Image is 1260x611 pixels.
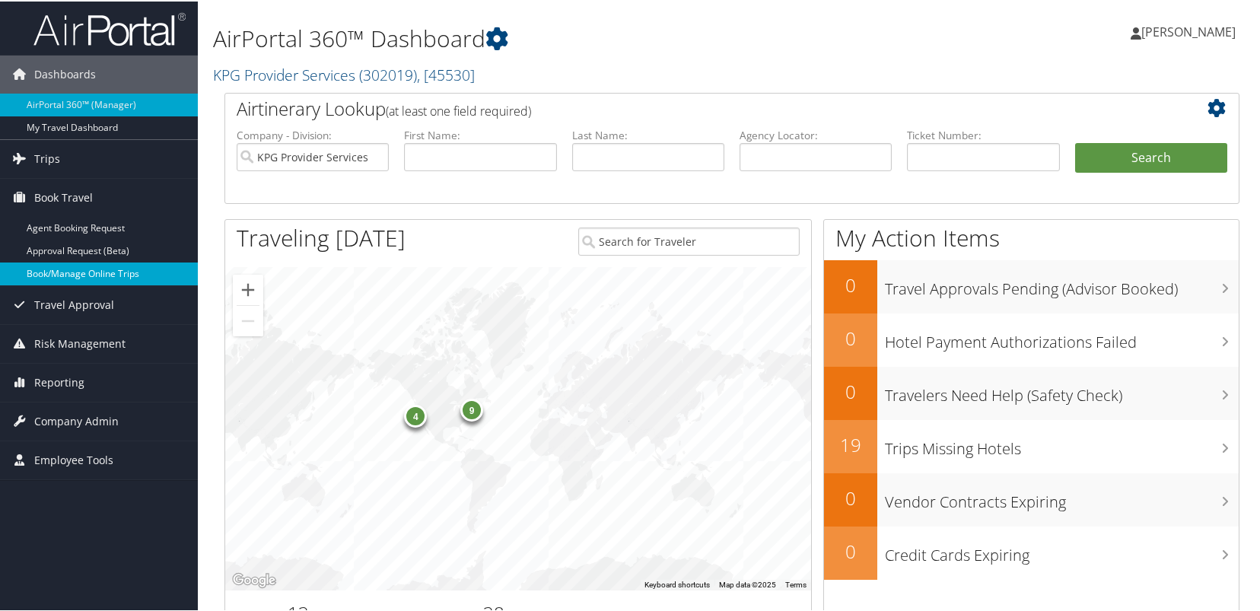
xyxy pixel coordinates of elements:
span: , [ 45530 ] [417,63,475,84]
span: Map data ©2025 [719,579,776,587]
a: 19Trips Missing Hotels [824,418,1239,472]
button: Zoom in [233,273,263,304]
a: 0Credit Cards Expiring [824,525,1239,578]
h3: Credit Cards Expiring [885,536,1239,565]
h1: My Action Items [824,221,1239,253]
span: Dashboards [34,54,96,92]
span: Company Admin [34,401,119,439]
h1: AirPortal 360™ Dashboard [213,21,905,53]
h3: Travelers Need Help (Safety Check) [885,376,1239,405]
label: Company - Division: [237,126,389,142]
button: Search [1075,142,1227,172]
span: Reporting [34,362,84,400]
button: Zoom out [233,304,263,335]
span: Travel Approval [34,285,114,323]
h3: Hotel Payment Authorizations Failed [885,323,1239,352]
label: First Name: [404,126,556,142]
span: ( 302019 ) [359,63,417,84]
h2: Airtinerary Lookup [237,94,1143,120]
h3: Travel Approvals Pending (Advisor Booked) [885,269,1239,298]
a: 0Vendor Contracts Expiring [824,472,1239,525]
div: 4 [404,403,427,425]
span: (at least one field required) [386,101,531,118]
h2: 0 [824,484,877,510]
h3: Vendor Contracts Expiring [885,482,1239,511]
button: Keyboard shortcuts [644,578,710,589]
h2: 0 [824,271,877,297]
label: Agency Locator: [740,126,892,142]
img: airportal-logo.png [33,10,186,46]
span: Book Travel [34,177,93,215]
span: Risk Management [34,323,126,361]
h3: Trips Missing Hotels [885,429,1239,458]
input: Search for Traveler [578,226,800,254]
div: 9 [460,397,483,420]
a: KPG Provider Services [213,63,475,84]
span: Employee Tools [34,440,113,478]
h2: 0 [824,537,877,563]
a: 0Hotel Payment Authorizations Failed [824,312,1239,365]
img: Google [229,569,279,589]
a: [PERSON_NAME] [1131,8,1251,53]
label: Last Name: [572,126,724,142]
label: Ticket Number: [907,126,1059,142]
a: Open this area in Google Maps (opens a new window) [229,569,279,589]
span: [PERSON_NAME] [1141,22,1236,39]
h2: 0 [824,324,877,350]
span: Trips [34,138,60,177]
a: 0Travelers Need Help (Safety Check) [824,365,1239,418]
a: 0Travel Approvals Pending (Advisor Booked) [824,259,1239,312]
h1: Traveling [DATE] [237,221,406,253]
a: Terms (opens in new tab) [785,579,807,587]
h2: 0 [824,377,877,403]
h2: 19 [824,431,877,457]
